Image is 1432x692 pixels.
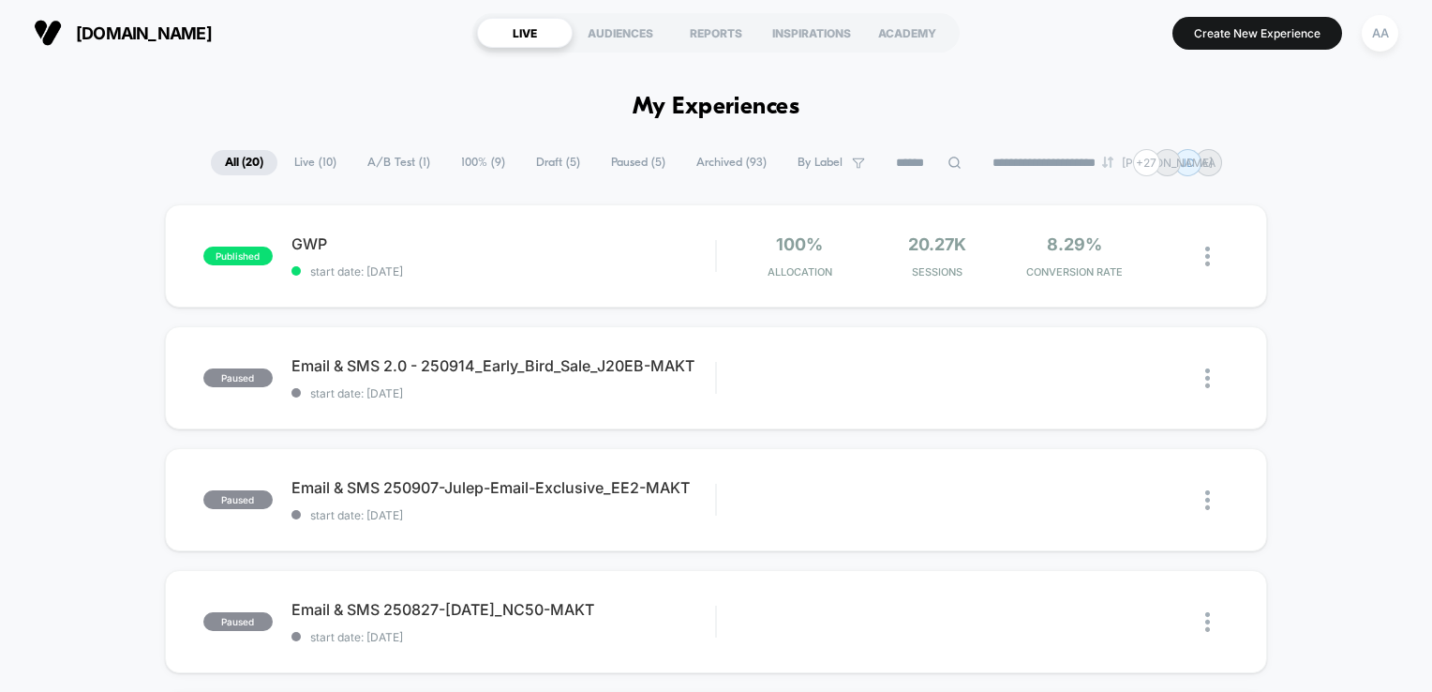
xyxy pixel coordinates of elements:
[1205,247,1210,266] img: close
[873,265,1002,278] span: Sessions
[908,234,966,254] span: 20.27k
[211,150,277,175] span: All ( 20 )
[573,18,668,48] div: AUDIENCES
[522,150,594,175] span: Draft ( 5 )
[280,150,351,175] span: Live ( 10 )
[447,150,519,175] span: 100% ( 9 )
[764,18,859,48] div: INSPIRATIONS
[291,234,716,253] span: GWP
[203,369,273,387] span: paused
[1205,612,1210,632] img: close
[1205,490,1210,510] img: close
[859,18,955,48] div: ACADEMY
[1362,15,1398,52] div: AA
[291,356,716,375] span: Email & SMS 2.0 - 250914_Early_Bird_Sale_J20EB-MAKT
[682,150,781,175] span: Archived ( 93 )
[76,23,212,43] span: [DOMAIN_NAME]
[768,265,832,278] span: Allocation
[34,19,62,47] img: Visually logo
[477,18,573,48] div: LIVE
[291,508,716,522] span: start date: [DATE]
[291,264,716,278] span: start date: [DATE]
[633,94,800,121] h1: My Experiences
[1102,157,1113,168] img: end
[353,150,444,175] span: A/B Test ( 1 )
[1122,156,1213,170] p: [PERSON_NAME]
[203,247,273,265] span: published
[798,156,843,170] span: By Label
[291,600,716,619] span: Email & SMS 250827-[DATE]_NC50-MAKT
[1010,265,1139,278] span: CONVERSION RATE
[203,612,273,631] span: paused
[668,18,764,48] div: REPORTS
[597,150,679,175] span: Paused ( 5 )
[291,478,716,497] span: Email & SMS 250907-Julep-Email-Exclusive_EE2-MAKT
[1133,149,1160,176] div: + 27
[1047,234,1102,254] span: 8.29%
[776,234,823,254] span: 100%
[1172,17,1342,50] button: Create New Experience
[28,18,217,48] button: [DOMAIN_NAME]
[1356,14,1404,53] button: AA
[203,490,273,509] span: paused
[291,386,716,400] span: start date: [DATE]
[291,630,716,644] span: start date: [DATE]
[1205,369,1210,388] img: close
